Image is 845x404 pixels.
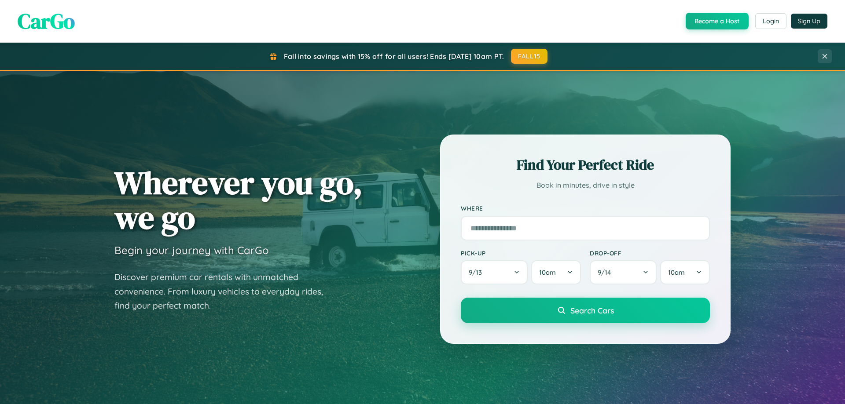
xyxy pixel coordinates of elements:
[570,306,614,315] span: Search Cars
[539,268,556,277] span: 10am
[18,7,75,36] span: CarGo
[660,260,710,284] button: 10am
[511,49,548,64] button: FALL15
[114,165,363,235] h1: Wherever you go, we go
[686,13,749,29] button: Become a Host
[791,14,827,29] button: Sign Up
[598,268,615,277] span: 9 / 14
[531,260,581,284] button: 10am
[461,260,528,284] button: 9/13
[114,244,269,257] h3: Begin your journey with CarGo
[668,268,685,277] span: 10am
[461,155,710,175] h2: Find Your Perfect Ride
[755,13,786,29] button: Login
[461,249,581,257] label: Pick-up
[590,260,657,284] button: 9/14
[461,179,710,192] p: Book in minutes, drive in style
[469,268,486,277] span: 9 / 13
[284,52,504,61] span: Fall into savings with 15% off for all users! Ends [DATE] 10am PT.
[590,249,710,257] label: Drop-off
[461,205,710,212] label: Where
[114,270,334,313] p: Discover premium car rentals with unmatched convenience. From luxury vehicles to everyday rides, ...
[461,298,710,323] button: Search Cars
